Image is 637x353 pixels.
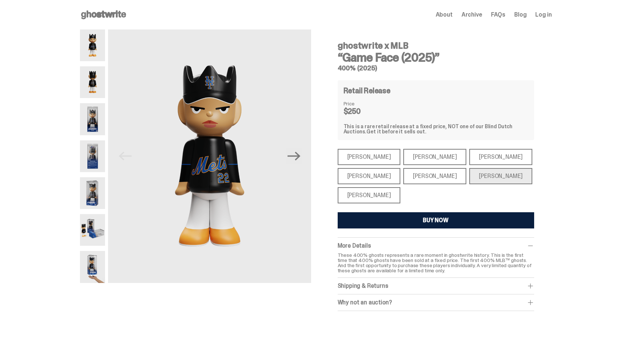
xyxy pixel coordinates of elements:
img: MLB400ScaleImage.2414-ezgif.com-optipng.png [80,251,105,283]
div: Why not an auction? [338,299,534,306]
img: 05-ghostwrite-mlb-game-face-hero-soto-03.png [80,177,105,209]
img: 01-ghostwrite-mlb-game-face-hero-soto-front.png [108,29,311,283]
p: These 400% ghosts represents a rare moment in ghostwrite history. This is the first time that 400... [338,252,534,273]
button: BUY NOW [338,212,534,228]
div: This is a rare retail release at a fixed price, NOT one of our Blind Dutch Auctions. [344,124,528,134]
h4: ghostwrite x MLB [338,41,534,50]
div: BUY NOW [423,217,449,223]
dt: Price [344,101,380,106]
a: Log in [535,12,551,18]
div: [PERSON_NAME] [403,149,466,165]
a: About [436,12,453,18]
img: 06-ghostwrite-mlb-game-face-hero-soto-04.png [80,214,105,246]
button: Next [286,148,302,164]
h5: 400% (2025) [338,65,534,71]
a: Archive [462,12,482,18]
span: More Details [338,242,371,249]
div: [PERSON_NAME] [338,149,401,165]
img: 01-ghostwrite-mlb-game-face-hero-soto-front.png [80,29,105,61]
img: 02-ghostwrite-mlb-game-face-hero-soto-back.png [80,66,105,98]
div: [PERSON_NAME] [338,187,401,203]
img: 04-ghostwrite-mlb-game-face-hero-soto-02.png [80,140,105,172]
div: [PERSON_NAME] [469,168,532,184]
div: Shipping & Returns [338,282,534,290]
span: Get it before it sells out. [366,128,426,135]
div: [PERSON_NAME] [469,149,532,165]
a: Blog [514,12,526,18]
h3: “Game Face (2025)” [338,52,534,63]
a: FAQs [491,12,505,18]
div: [PERSON_NAME] [403,168,466,184]
img: 03-ghostwrite-mlb-game-face-hero-soto-01.png [80,103,105,135]
h4: Retail Release [344,87,390,94]
dd: $250 [344,108,380,115]
div: [PERSON_NAME] [338,168,401,184]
